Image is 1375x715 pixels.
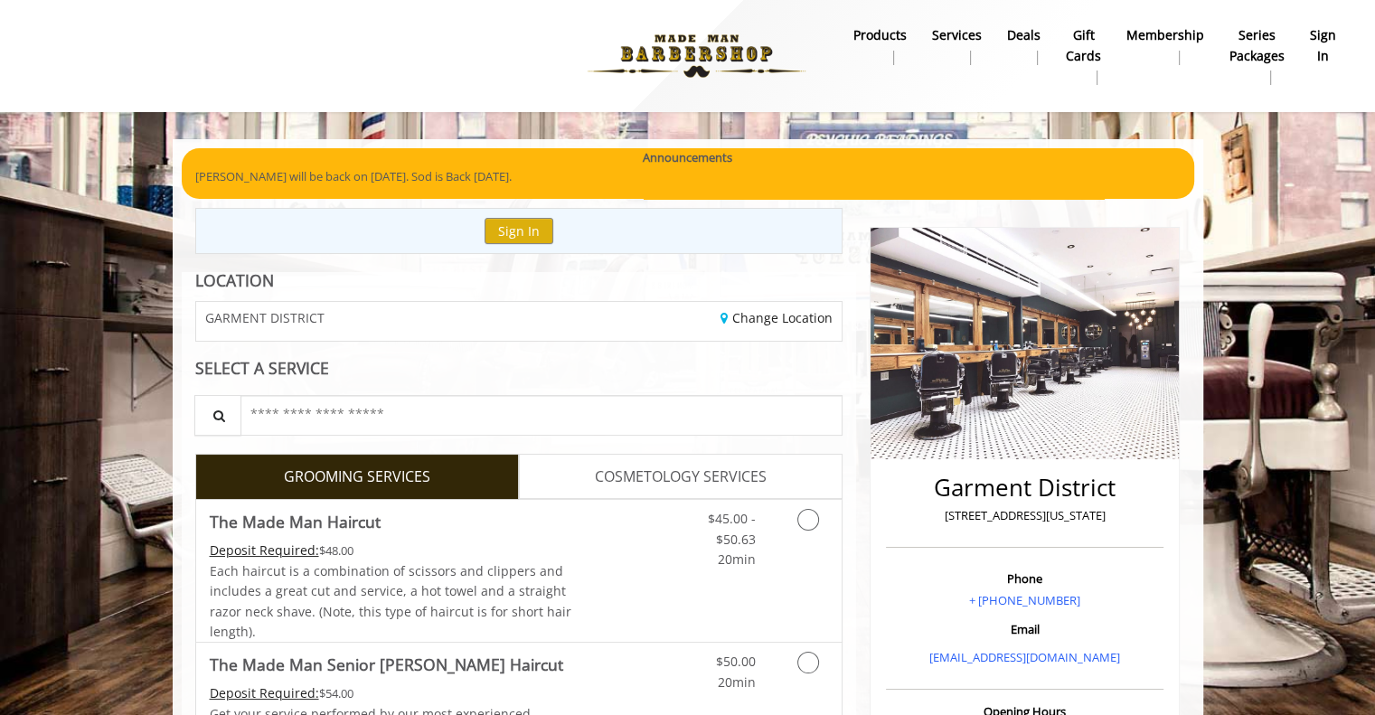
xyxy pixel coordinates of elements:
b: The Made Man Haircut [210,509,381,534]
b: sign in [1310,25,1336,66]
span: This service needs some Advance to be paid before we block your appointment [210,684,319,701]
a: Series packagesSeries packages [1217,23,1297,89]
b: The Made Man Senior [PERSON_NAME] Haircut [210,652,563,677]
h2: Garment District [890,475,1159,501]
h3: Phone [890,572,1159,585]
a: DealsDeals [994,23,1053,70]
b: Membership [1126,25,1204,45]
div: SELECT A SERVICE [195,360,843,377]
a: MembershipMembership [1114,23,1217,70]
p: [STREET_ADDRESS][US_STATE] [890,506,1159,525]
a: sign insign in [1297,23,1349,70]
p: [PERSON_NAME] will be back on [DATE]. Sod is Back [DATE]. [195,167,1181,186]
div: $54.00 [210,683,573,703]
span: Each haircut is a combination of scissors and clippers and includes a great cut and service, a ho... [210,562,571,640]
a: [EMAIL_ADDRESS][DOMAIN_NAME] [929,649,1120,665]
button: Service Search [194,395,241,436]
span: $45.00 - $50.63 [707,510,755,547]
span: COSMETOLOGY SERVICES [595,466,767,489]
span: 20min [717,550,755,568]
a: + [PHONE_NUMBER] [969,592,1080,608]
span: GROOMING SERVICES [284,466,430,489]
b: Services [932,25,982,45]
a: ServicesServices [919,23,994,70]
img: Made Man Barbershop logo [572,6,821,106]
b: LOCATION [195,269,274,291]
a: Gift cardsgift cards [1053,23,1114,89]
button: Sign In [485,218,553,244]
a: Change Location [720,309,833,326]
span: 20min [717,673,755,691]
span: This service needs some Advance to be paid before we block your appointment [210,541,319,559]
b: products [853,25,907,45]
span: GARMENT DISTRICT [205,311,325,325]
div: $48.00 [210,541,573,560]
b: Series packages [1229,25,1285,66]
b: Announcements [643,148,732,167]
span: $50.00 [715,653,755,670]
a: Productsproducts [841,23,919,70]
h3: Email [890,623,1159,635]
b: gift cards [1066,25,1101,66]
b: Deals [1007,25,1041,45]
